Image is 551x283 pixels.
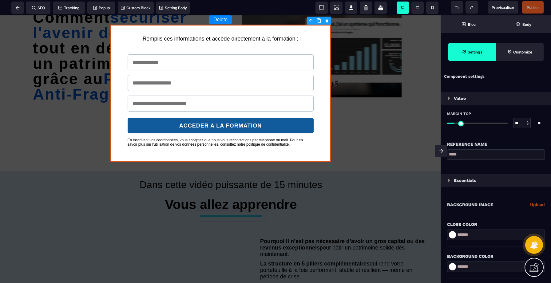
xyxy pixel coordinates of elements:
span: Custom Block [121,6,151,10]
span: Margin Top [447,111,471,116]
strong: Settings [468,50,482,54]
text: En inscrivant vos coordonnées, vous acceptez que nous vous recontactions par téléphone ou mail. P... [128,121,314,131]
span: SEO [32,6,45,10]
div: Close Color [447,221,545,228]
span: Settings [448,43,496,61]
strong: Customize [513,50,532,54]
a: Close [317,11,329,25]
span: Open Blocks [441,15,496,33]
div: Background Color [447,253,545,260]
strong: Body [522,22,531,27]
div: Component settings [441,71,551,83]
span: Publier [527,5,539,10]
span: Popup [93,6,110,10]
text: Remplis ces informations et accède directement à la formation : [117,19,324,28]
span: Screenshot [330,2,343,14]
strong: Bloc [468,22,476,27]
p: Value [454,95,466,102]
span: Open Style Manager [496,43,544,61]
span: Preview [488,1,518,14]
img: loading [448,96,450,100]
span: View components [315,2,328,14]
span: Tracking [58,6,79,10]
div: Reference name [447,140,545,148]
span: Previsualiser [492,5,514,10]
span: Setting Body [159,6,187,10]
p: Background Image [447,201,493,208]
img: loading [448,179,450,182]
span: Open Layer Manager [496,15,551,33]
p: Essentials [454,177,476,184]
button: ACCEDER A LA FORMATION [128,102,314,118]
a: Upload [530,201,545,208]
